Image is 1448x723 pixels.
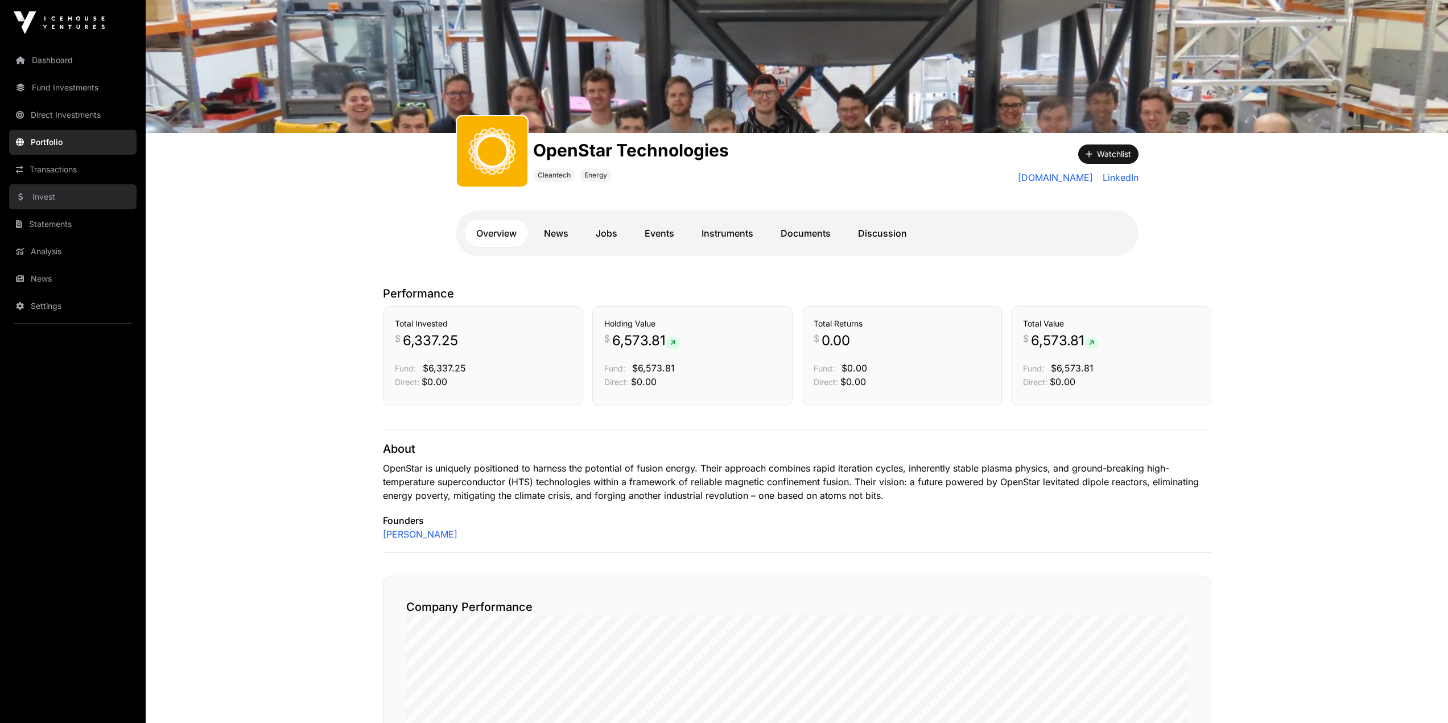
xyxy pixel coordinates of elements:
iframe: Chat Widget [1391,668,1448,723]
h3: Total Value [1023,318,1199,329]
h3: Holding Value [604,318,781,329]
p: Founders [383,514,1211,527]
a: News [533,220,580,247]
h3: Total Returns [814,318,990,329]
p: About [383,441,1211,457]
a: Analysis [9,239,137,264]
a: Portfolio [9,130,137,155]
span: Fund: [1023,363,1044,373]
span: Fund: [395,363,416,373]
span: 6,573.81 [612,332,680,350]
nav: Tabs [465,220,1129,247]
span: Direct: [395,377,419,387]
span: Cleantech [538,171,571,180]
span: $6,573.81 [632,362,675,374]
span: 6,573.81 [1031,332,1099,350]
a: Dashboard [9,48,137,73]
a: Fund Investments [9,75,137,100]
a: Transactions [9,157,137,182]
span: Direct: [1023,377,1047,387]
span: $0.00 [840,376,866,387]
a: [PERSON_NAME] [383,527,457,541]
a: Events [633,220,686,247]
span: $0.00 [631,376,657,387]
a: Direct Investments [9,102,137,127]
a: Discussion [847,220,918,247]
h1: OpenStar Technologies [533,140,729,160]
a: Overview [465,220,528,247]
a: Jobs [584,220,629,247]
a: [DOMAIN_NAME] [1018,171,1093,184]
button: Watchlist [1078,144,1138,164]
span: Direct: [604,377,629,387]
span: 0.00 [822,332,850,350]
span: Fund: [814,363,835,373]
span: $0.00 [422,376,447,387]
span: $6,573.81 [1051,362,1094,374]
img: Icehouse Ventures Logo [14,11,105,34]
a: Settings [9,294,137,319]
span: $0.00 [1050,376,1075,387]
span: $ [604,332,610,345]
span: $ [395,332,401,345]
span: $6,337.25 [423,362,466,374]
span: $ [814,332,819,345]
img: OpenStar.svg [461,121,523,182]
a: LinkedIn [1098,171,1138,184]
a: Invest [9,184,137,209]
span: $0.00 [841,362,867,374]
span: Fund: [604,363,625,373]
p: OpenStar is uniquely positioned to harness the potential of fusion energy. Their approach combine... [383,461,1211,502]
h2: Company Performance [406,599,1188,615]
span: Energy [584,171,607,180]
a: Instruments [690,220,765,247]
span: $ [1023,332,1029,345]
a: Statements [9,212,137,237]
span: 6,337.25 [403,332,458,350]
a: News [9,266,137,291]
span: Direct: [814,377,838,387]
h3: Total Invested [395,318,571,329]
p: Performance [383,286,1211,301]
a: Documents [769,220,842,247]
